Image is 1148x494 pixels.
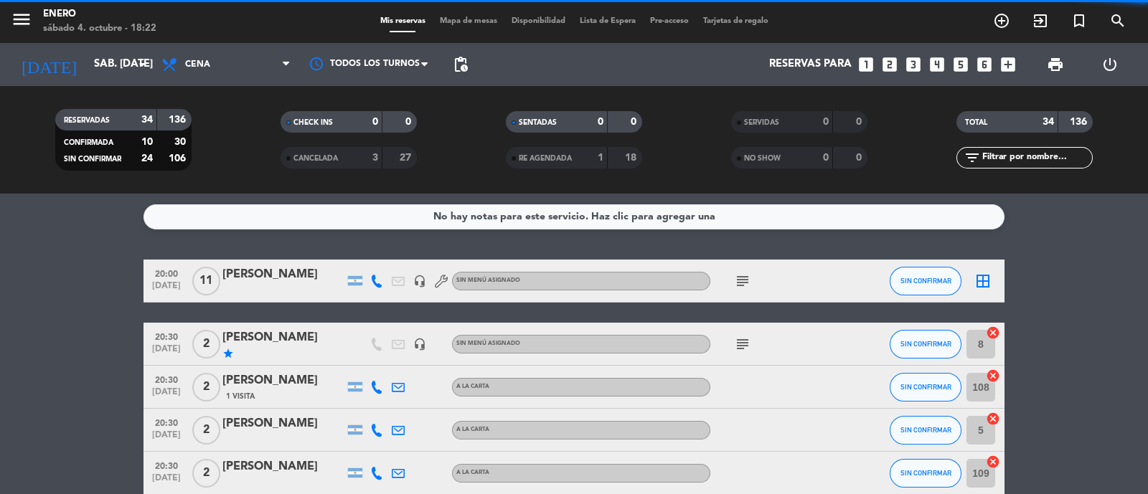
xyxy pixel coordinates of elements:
[986,455,1000,469] i: cancel
[890,459,961,488] button: SIN CONFIRMAR
[405,117,414,127] strong: 0
[890,330,961,358] button: SIN CONFIRMAR
[890,416,961,445] button: SIN CONFIRMAR
[149,371,184,387] span: 20:30
[823,117,829,127] strong: 0
[456,384,489,389] span: A LA CARTA
[43,7,156,22] div: Enero
[964,149,981,166] i: filter_list
[373,17,433,25] span: Mis reservas
[64,156,121,163] span: SIN CONFIRMAR
[1101,56,1119,73] i: power_settings_new
[293,119,333,126] span: CHECK INS
[904,55,923,74] i: looks_3
[823,153,829,163] strong: 0
[293,155,338,162] span: CANCELADA
[856,117,865,127] strong: 0
[900,277,951,285] span: SIN CONFIRMAR
[1083,43,1137,86] div: LOG OUT
[11,49,87,80] i: [DATE]
[1043,117,1054,127] strong: 34
[141,153,153,163] strong: 24
[192,330,220,358] span: 2
[696,17,776,25] span: Tarjetas de regalo
[890,373,961,402] button: SIN CONFIRMAR
[900,340,951,348] span: SIN CONFIRMAR
[400,153,414,163] strong: 27
[222,265,344,284] div: [PERSON_NAME]
[900,469,951,477] span: SIN CONFIRMAR
[149,265,184,281] span: 20:00
[986,326,1000,340] i: cancel
[1047,56,1064,73] span: print
[519,119,557,126] span: SENTADAS
[1070,117,1090,127] strong: 136
[951,55,970,74] i: looks_5
[456,341,520,346] span: Sin menú asignado
[413,338,426,351] i: headset_mic
[11,9,32,30] i: menu
[734,336,751,353] i: subject
[149,473,184,490] span: [DATE]
[981,150,1092,166] input: Filtrar por nombre...
[975,55,994,74] i: looks_6
[928,55,946,74] i: looks_4
[643,17,696,25] span: Pre-acceso
[1109,12,1126,29] i: search
[456,470,489,475] span: A LA CARTA
[149,414,184,430] span: 20:30
[192,267,220,295] span: 11
[141,115,153,125] strong: 34
[222,414,344,433] div: [PERSON_NAME]
[149,430,184,447] span: [DATE]
[744,155,781,162] span: NO SHOW
[222,371,344,390] div: [PERSON_NAME]
[993,12,1010,29] i: add_circle_outline
[999,55,1017,74] i: add_box
[986,369,1000,383] i: cancel
[372,117,378,127] strong: 0
[974,272,992,290] i: border_all
[141,137,153,147] strong: 10
[986,412,1000,426] i: cancel
[222,348,234,359] i: star
[1032,12,1049,29] i: exit_to_app
[519,155,572,162] span: RE AGENDADA
[880,55,899,74] i: looks_two
[900,426,951,434] span: SIN CONFIRMAR
[857,55,875,74] i: looks_one
[504,17,573,25] span: Disponibilidad
[169,153,189,163] strong: 106
[965,119,987,126] span: TOTAL
[598,117,603,127] strong: 0
[192,416,220,445] span: 2
[734,272,751,290] i: subject
[149,387,184,404] span: [DATE]
[192,373,220,402] span: 2
[149,457,184,473] span: 20:30
[856,153,865,163] strong: 0
[64,117,110,124] span: RESERVADAS
[185,60,210,70] span: Cena
[598,153,603,163] strong: 1
[192,459,220,488] span: 2
[433,17,504,25] span: Mapa de mesas
[900,383,951,391] span: SIN CONFIRMAR
[769,58,852,71] span: Reservas para
[631,117,639,127] strong: 0
[413,275,426,288] i: headset_mic
[43,22,156,36] div: sábado 4. octubre - 18:22
[149,328,184,344] span: 20:30
[64,139,113,146] span: CONFIRMADA
[625,153,639,163] strong: 18
[456,427,489,432] span: A LA CARTA
[890,267,961,295] button: SIN CONFIRMAR
[573,17,643,25] span: Lista de Espera
[372,153,378,163] strong: 3
[222,457,344,476] div: [PERSON_NAME]
[226,391,255,402] span: 1 Visita
[11,9,32,35] button: menu
[1071,12,1088,29] i: turned_in_not
[222,328,344,347] div: [PERSON_NAME]
[149,281,184,298] span: [DATE]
